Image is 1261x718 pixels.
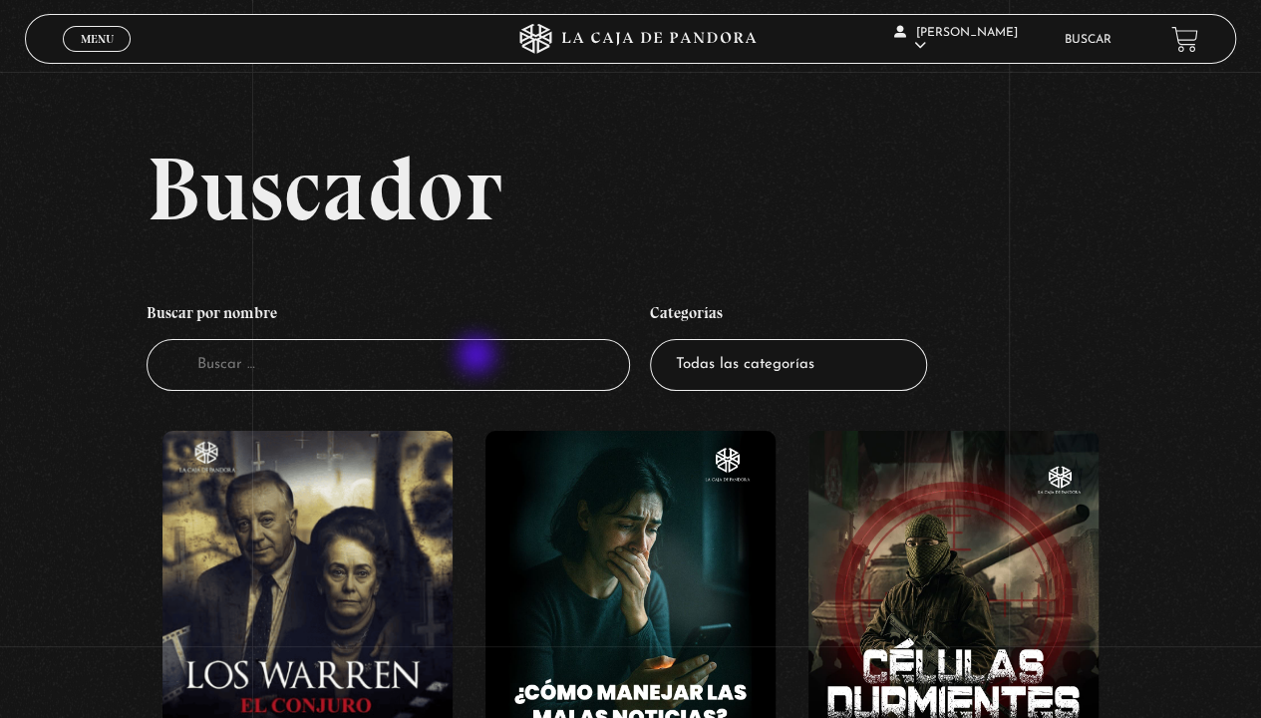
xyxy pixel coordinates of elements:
[81,33,114,45] span: Menu
[147,144,1236,233] h2: Buscador
[1065,34,1111,46] a: Buscar
[147,293,631,339] h4: Buscar por nombre
[894,27,1018,52] span: [PERSON_NAME]
[1171,26,1198,53] a: View your shopping cart
[74,50,121,64] span: Cerrar
[650,293,927,339] h4: Categorías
